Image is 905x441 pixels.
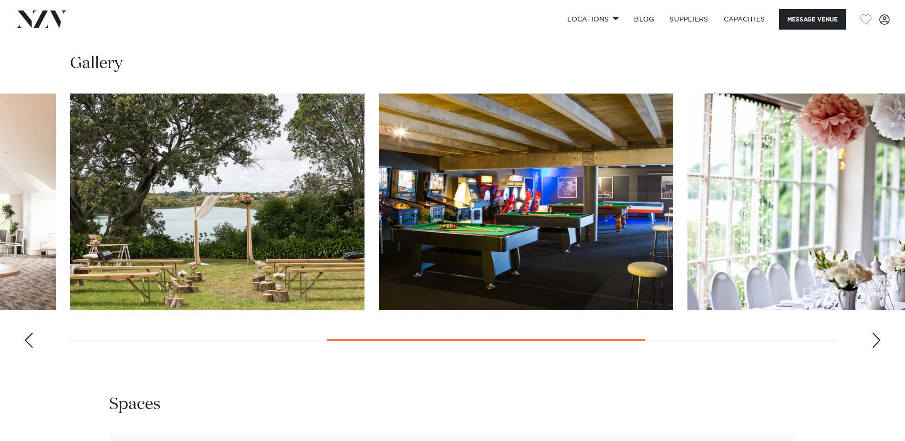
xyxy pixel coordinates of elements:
a: SUPPLIERS [662,9,716,30]
h2: Gallery [70,53,123,74]
swiper-slide: 3 / 6 [70,94,364,310]
swiper-slide: 4 / 6 [379,94,673,310]
h2: Spaces [109,394,161,415]
img: nzv-logo.png [15,10,67,28]
a: Locations [560,9,626,30]
a: Capacities [716,9,773,30]
button: Message Venue [779,9,846,30]
a: BLOG [626,9,662,30]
